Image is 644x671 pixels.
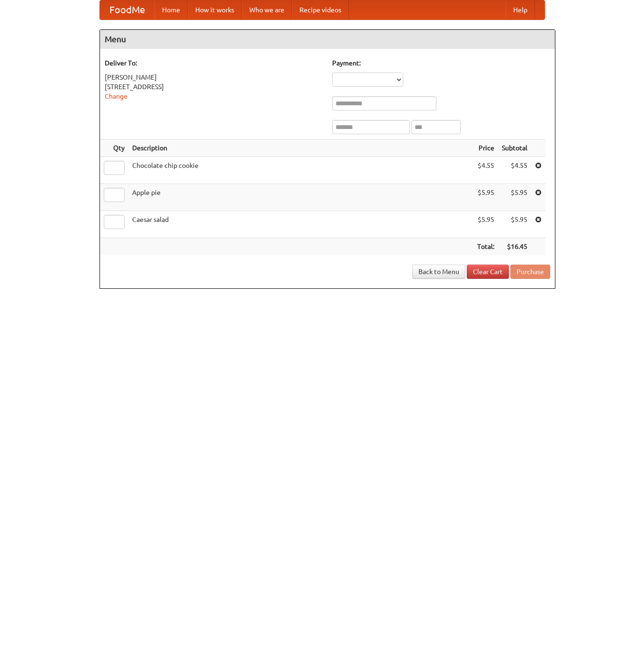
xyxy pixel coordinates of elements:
[498,238,531,256] th: $16.45
[105,58,323,68] h5: Deliver To:
[154,0,188,19] a: Home
[242,0,292,19] a: Who we are
[105,73,323,82] div: [PERSON_NAME]
[473,184,498,211] td: $5.95
[332,58,550,68] h5: Payment:
[100,0,154,19] a: FoodMe
[292,0,349,19] a: Recipe videos
[105,82,323,92] div: [STREET_ADDRESS]
[473,139,498,157] th: Price
[473,238,498,256] th: Total:
[510,265,550,279] button: Purchase
[467,265,509,279] a: Clear Cart
[100,139,128,157] th: Qty
[100,30,555,49] h4: Menu
[128,211,473,238] td: Caesar salad
[473,157,498,184] td: $4.55
[473,211,498,238] td: $5.95
[188,0,242,19] a: How it works
[412,265,465,279] a: Back to Menu
[498,157,531,184] td: $4.55
[128,139,473,157] th: Description
[498,184,531,211] td: $5.95
[128,184,473,211] td: Apple pie
[506,0,535,19] a: Help
[105,92,127,100] a: Change
[498,139,531,157] th: Subtotal
[128,157,473,184] td: Chocolate chip cookie
[498,211,531,238] td: $5.95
